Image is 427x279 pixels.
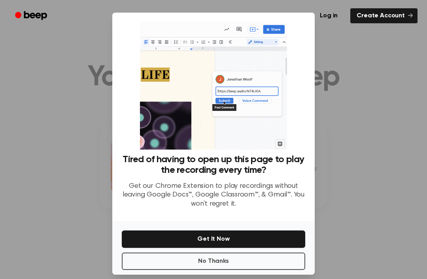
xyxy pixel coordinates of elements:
p: Get our Chrome Extension to play recordings without leaving Google Docs™, Google Classroom™, & Gm... [122,182,305,209]
button: No Thanks [122,253,305,270]
a: Create Account [350,8,418,23]
img: Beep extension in action [140,22,287,150]
a: Beep [9,8,54,24]
button: Get It Now [122,230,305,248]
h3: Tired of having to open up this page to play the recording every time? [122,154,305,176]
a: Log in [312,7,346,25]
